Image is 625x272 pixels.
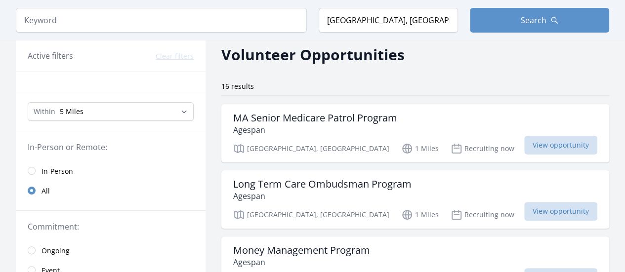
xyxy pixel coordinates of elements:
[16,161,206,181] a: In-Person
[221,43,405,66] h2: Volunteer Opportunities
[233,112,397,124] h3: MA Senior Medicare Patrol Program
[42,166,73,176] span: In-Person
[221,81,254,91] span: 16 results
[401,209,439,221] p: 1 Miles
[16,240,206,260] a: Ongoing
[401,143,439,155] p: 1 Miles
[233,209,389,221] p: [GEOGRAPHIC_DATA], [GEOGRAPHIC_DATA]
[28,102,194,121] select: Search Radius
[156,51,194,61] button: Clear filters
[16,8,307,33] input: Keyword
[28,221,194,233] legend: Commitment:
[233,244,370,256] h3: Money Management Program
[42,246,70,256] span: Ongoing
[233,256,370,268] p: Agespan
[451,143,514,155] p: Recruiting now
[221,104,609,162] a: MA Senior Medicare Patrol Program Agespan [GEOGRAPHIC_DATA], [GEOGRAPHIC_DATA] 1 Miles Recruiting...
[470,8,609,33] button: Search
[451,209,514,221] p: Recruiting now
[221,170,609,229] a: Long Term Care Ombudsman Program Agespan [GEOGRAPHIC_DATA], [GEOGRAPHIC_DATA] 1 Miles Recruiting ...
[233,143,389,155] p: [GEOGRAPHIC_DATA], [GEOGRAPHIC_DATA]
[16,181,206,200] a: All
[28,50,73,62] h3: Active filters
[524,202,597,221] span: View opportunity
[233,124,397,136] p: Agespan
[233,178,412,190] h3: Long Term Care Ombudsman Program
[28,141,194,153] legend: In-Person or Remote:
[524,136,597,155] span: View opportunity
[521,14,546,26] span: Search
[233,190,412,202] p: Agespan
[319,8,458,33] input: Location
[42,186,50,196] span: All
